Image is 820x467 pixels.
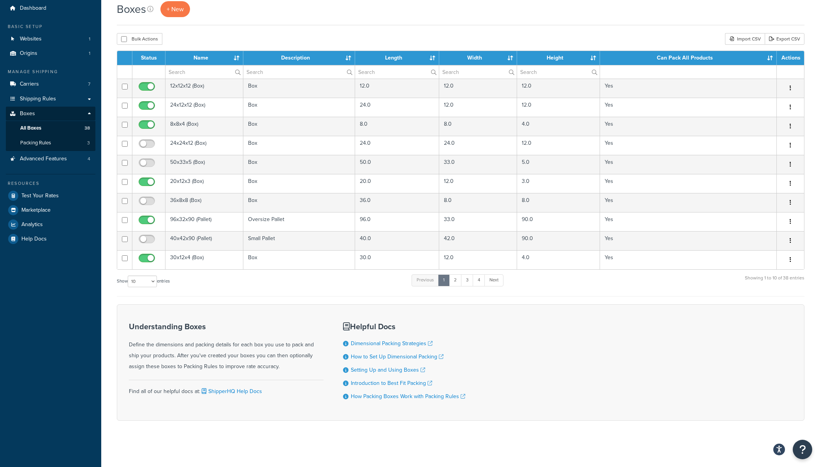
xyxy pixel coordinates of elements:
span: Boxes [20,111,35,117]
a: Origins 1 [6,46,95,61]
label: Show entries [117,276,170,287]
button: Open Resource Center [793,440,812,459]
a: Carriers 7 [6,77,95,91]
div: Showing 1 to 10 of 38 entries [745,274,804,290]
a: 1 [438,274,450,286]
td: 24.0 [355,98,440,117]
td: 8.0 [439,193,517,212]
td: 24x12x12 (Box) [165,98,243,117]
select: Showentries [128,276,157,287]
th: Can Pack All Products : activate to sort column ascending [600,51,777,65]
td: 33.0 [439,212,517,231]
td: Yes [600,136,777,155]
span: Test Your Rates [21,193,59,199]
td: Yes [600,155,777,174]
td: Box [243,193,355,212]
span: 4 [88,156,90,162]
a: Boxes [6,107,95,121]
td: 30.0 [355,250,440,269]
span: 1 [89,36,90,42]
input: Search [243,65,355,79]
a: + New [160,1,190,17]
td: Yes [600,117,777,136]
h3: Understanding Boxes [129,322,324,331]
div: Resources [6,180,95,187]
td: 4.0 [517,250,600,269]
span: 7 [88,81,90,88]
a: Packing Rules 3 [6,136,95,150]
td: 42.0 [439,231,517,250]
li: Help Docs [6,232,95,246]
th: Actions [777,51,804,65]
li: Websites [6,32,95,46]
input: Search [165,65,243,79]
li: Advanced Features [6,152,95,166]
span: Websites [20,36,42,42]
span: Marketplace [21,207,51,214]
td: 12.0 [517,136,600,155]
span: + New [167,5,184,14]
span: All Boxes [20,125,41,132]
th: Width : activate to sort column ascending [439,51,517,65]
td: 24.0 [355,136,440,155]
td: 5.0 [517,155,600,174]
td: 12.0 [439,174,517,193]
li: All Boxes [6,121,95,135]
a: Introduction to Best Fit Packing [351,379,432,387]
td: 4.0 [517,117,600,136]
td: Box [243,79,355,98]
td: Box [243,117,355,136]
td: 12.0 [517,79,600,98]
div: Basic Setup [6,23,95,30]
td: Yes [600,174,777,193]
span: Origins [20,50,37,57]
a: Dimensional Packing Strategies [351,339,433,348]
td: 12.0 [439,250,517,269]
a: Previous [412,274,439,286]
a: Dashboard [6,1,95,16]
span: Advanced Features [20,156,67,162]
button: Bulk Actions [117,33,162,45]
td: 12.0 [439,98,517,117]
td: Oversize Pallet [243,212,355,231]
th: Length : activate to sort column ascending [355,51,440,65]
a: Websites 1 [6,32,95,46]
a: 4 [473,274,485,286]
td: 50.0 [355,155,440,174]
td: Small Pallet [243,231,355,250]
a: How Packing Boxes Work with Packing Rules [351,392,465,400]
td: 40x42x90 (Pallet) [165,231,243,250]
div: Manage Shipping [6,68,95,75]
td: Box [243,98,355,117]
td: 20.0 [355,174,440,193]
a: Next [484,274,503,286]
span: Packing Rules [20,140,51,146]
td: 30x12x4 (Box) [165,250,243,269]
li: Marketplace [6,203,95,217]
a: How to Set Up Dimensional Packing [351,353,443,361]
td: 12.0 [355,79,440,98]
input: Search [439,65,517,79]
td: Yes [600,98,777,117]
td: 96x32x90 (Pallet) [165,212,243,231]
th: Name : activate to sort column ascending [165,51,243,65]
td: 24.0 [439,136,517,155]
span: Shipping Rules [20,96,56,102]
span: 38 [84,125,90,132]
td: 12x12x12 (Box) [165,79,243,98]
td: Yes [600,193,777,212]
td: Box [243,136,355,155]
td: Box [243,155,355,174]
span: Dashboard [20,5,46,12]
td: 90.0 [517,212,600,231]
td: 20x12x3 (Box) [165,174,243,193]
span: 3 [87,140,90,146]
div: Import CSV [725,33,765,45]
td: 40.0 [355,231,440,250]
a: Advanced Features 4 [6,152,95,166]
a: Shipping Rules [6,92,95,106]
a: 3 [461,274,473,286]
td: Yes [600,250,777,269]
div: Find all of our helpful docs at: [129,380,324,397]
